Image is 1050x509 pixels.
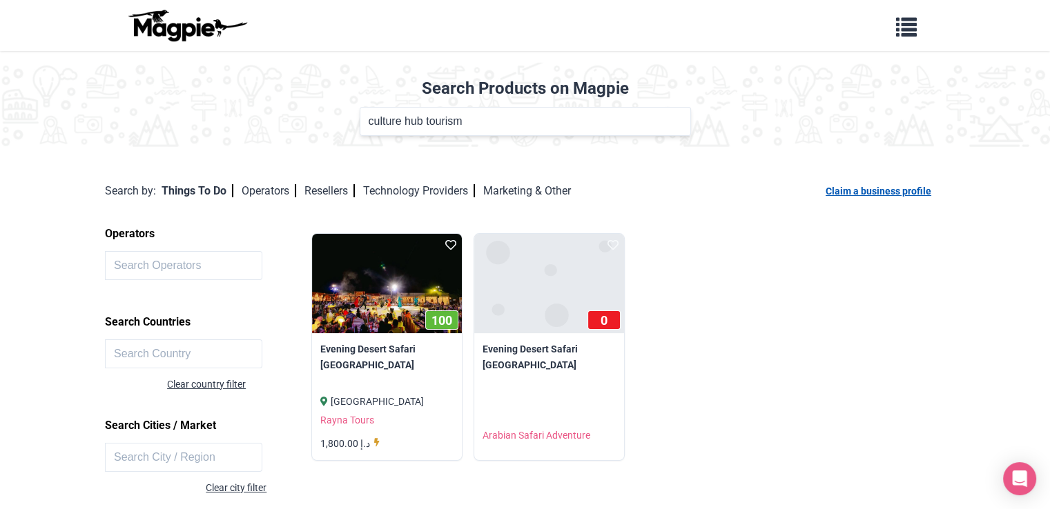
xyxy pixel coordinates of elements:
span: 100 [431,313,452,328]
a: Rayna Tours [320,415,374,426]
a: 0 [474,234,624,334]
h2: Search Countries [105,310,315,334]
img: Evening Desert Safari Dubai image [312,234,462,334]
a: Claim a business profile [826,186,937,197]
div: Open Intercom Messenger [1003,462,1036,495]
div: Search by: [105,182,156,200]
input: Search Country [105,339,262,368]
a: Marketing & Other [483,184,571,197]
a: Evening Desert Safari [GEOGRAPHIC_DATA] [320,341,454,372]
div: Clear country filter [167,377,315,392]
h2: Search Products on Magpie [8,79,1042,99]
div: 1,800.00 د.إ [320,436,384,451]
a: Operators [242,184,296,197]
h2: Operators [105,222,315,246]
input: Search Operators [105,251,262,280]
input: Search City / Region [105,443,262,472]
a: Resellers [304,184,355,197]
a: Evening Desert Safari [GEOGRAPHIC_DATA] [483,341,616,372]
span: 0 [601,313,607,328]
input: Search Products [360,107,691,136]
img: product-bg-32101ccba3a89ccd3141e05e9153d52d.png [474,234,624,334]
img: logo-ab69f6fb50320c5b225c76a69d11143b.png [125,9,249,42]
div: [GEOGRAPHIC_DATA] [320,394,454,409]
a: Arabian Safari Adventure [483,430,590,441]
h2: Search Cities / Market [105,414,315,437]
a: Things To Do [162,184,233,197]
a: 100 [312,234,462,334]
div: Clear city filter [105,480,266,495]
a: Technology Providers [363,184,475,197]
